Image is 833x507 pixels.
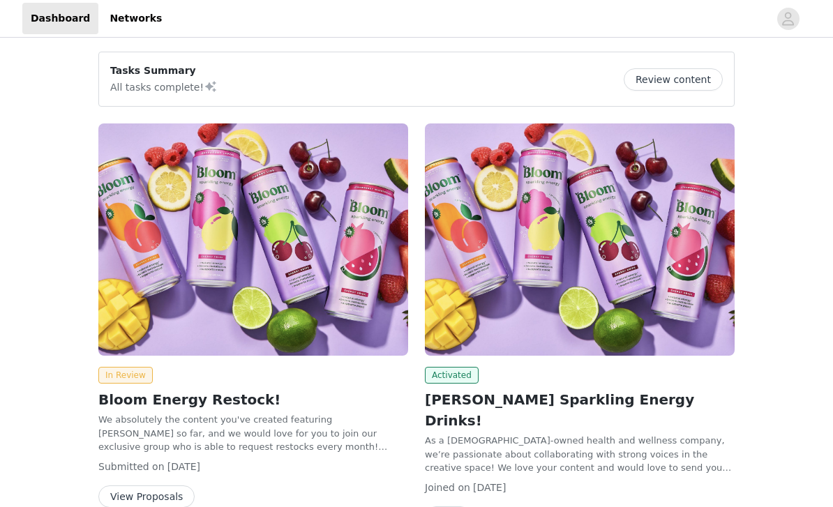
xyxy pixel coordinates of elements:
[110,78,218,95] p: All tasks complete!
[425,389,735,431] h2: [PERSON_NAME] Sparkling Energy Drinks!
[624,68,723,91] button: Review content
[425,434,735,475] p: As a [DEMOGRAPHIC_DATA]-owned health and wellness company, we’re passionate about collaborating w...
[98,367,153,384] span: In Review
[425,367,479,384] span: Activated
[22,3,98,34] a: Dashboard
[98,461,165,472] span: Submitted on
[98,123,408,356] img: Bloom Nutrition
[425,482,470,493] span: Joined on
[110,63,218,78] p: Tasks Summary
[101,3,170,34] a: Networks
[98,413,408,454] p: We absolutely the content you've created featuring [PERSON_NAME] so far, and we would love for yo...
[473,482,506,493] span: [DATE]
[781,8,795,30] div: avatar
[425,123,735,356] img: Bloom Nutrition
[98,492,195,502] a: View Proposals
[98,389,408,410] h2: Bloom Energy Restock!
[167,461,200,472] span: [DATE]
